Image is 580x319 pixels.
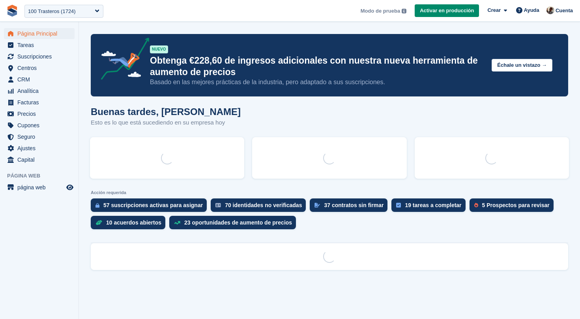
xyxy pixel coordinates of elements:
[95,220,102,225] img: deal-1b604bf984904fb50ccaf53a9ad4b4a5d6e5aea283cecdc64d6e3604feb123c2.svg
[184,219,292,226] div: 23 oportunidades de aumento de precios
[17,143,65,154] span: Ajustes
[402,9,406,13] img: icon-info-grey-7440780725fd019a000dd9b08b2336e03edf1995a4989e88bcd33f0948082b44.svg
[4,108,75,119] a: menu
[4,74,75,85] a: menu
[314,203,320,208] img: contract_signature_icon-13c848040528278c33f63329250d36e43548de30e8caae1d1a13099fd9432cc5.svg
[91,118,241,127] p: Esto es lo que está sucediendo en su empresa hoy
[470,198,558,216] a: 5 Prospectos para revisar
[17,154,65,165] span: Capital
[94,38,150,83] img: price-adjustments-announcement-icon-8257ccfd72463d97f412b2fc003d46551f7dbcb40ab6d574587a9cd5c0d94...
[103,202,203,208] div: 57 suscripciones activas para asignar
[95,203,99,208] img: active_subscription_to_allocate_icon-d502201f5373d7db506a760aba3b589e785aa758c864c3986d89f69b8ff3...
[17,28,65,39] span: Página Principal
[215,203,221,208] img: verify_identity-adf6edd0f0f0b5bbfe63781bf79b02c33cf7c696d77639b501bdc392416b5a36.svg
[17,85,65,96] span: Analítica
[4,131,75,142] a: menu
[169,216,300,233] a: 23 oportunidades de aumento de precios
[17,51,65,62] span: Suscripciones
[150,45,168,53] div: NUEVO
[4,154,75,165] a: menu
[17,40,65,51] span: Tareas
[482,202,550,208] div: 5 Prospectos para revisar
[487,6,501,14] span: Crear
[17,182,65,193] span: página web
[361,7,400,15] span: Modo de prueba
[420,7,474,15] span: Activar en producción
[174,221,180,225] img: price_increase_opportunities-93ffe204e8149a01c8c9dc8f82e8f89637d9d84a8eef4429ea346261dce0b2c0.svg
[150,55,485,78] p: Obtenga €228,60 de ingresos adicionales con nuestra nueva herramienta de aumento de precios
[524,6,539,14] span: Ayuda
[4,97,75,108] a: menu
[492,59,552,72] button: Échale un vistazo →
[28,8,76,15] div: 100 Trasteros (1724)
[150,78,485,87] p: Basado en las mejores prácticas de la industria, pero adaptado a sus suscripciones.
[310,198,391,216] a: 37 contratos sin firmar
[91,190,568,195] p: Acción requerida
[17,74,65,85] span: CRM
[324,202,384,208] div: 37 contratos sin firmar
[211,198,310,216] a: 70 identidades no verificadas
[7,172,79,180] span: Página web
[4,62,75,74] a: menu
[17,108,65,119] span: Precios
[4,85,75,96] a: menu
[91,198,211,216] a: 57 suscripciones activas para asignar
[556,7,573,15] span: Cuenta
[4,40,75,51] a: menu
[65,183,75,192] a: Vista previa de la tienda
[106,219,161,226] div: 10 acuerdos abiertos
[4,182,75,193] a: menú
[396,203,401,208] img: task-75834270c22a3079a89374b754ae025e5fb1db73e45f91037f5363f120a921f8.svg
[391,198,469,216] a: 19 tareas a completar
[4,28,75,39] a: menu
[225,202,302,208] div: 70 identidades no verificadas
[17,120,65,131] span: Cupones
[474,203,478,208] img: prospect-51fa495bee0391a8d652442698ab0144808aea92771e9ea1ae160a38d050c398.svg
[405,202,461,208] div: 19 tareas a completar
[546,6,554,14] img: Patrick Blanc
[91,106,241,117] h1: Buenas tardes, [PERSON_NAME]
[4,143,75,154] a: menu
[6,5,18,17] img: stora-icon-8386f47178a22dfd0bd8f6a31ec36ba5ce8667c1dd55bd0f319d3a0aa187defe.svg
[4,51,75,62] a: menu
[4,120,75,131] a: menu
[17,62,65,74] span: Centros
[17,131,65,142] span: Seguro
[415,4,479,17] a: Activar en producción
[17,97,65,108] span: Facturas
[91,216,169,233] a: 10 acuerdos abiertos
